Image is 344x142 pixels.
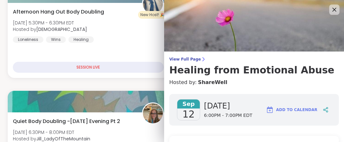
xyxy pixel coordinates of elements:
div: SESSION LIVE [13,62,164,73]
b: Jill_LadyOfTheMountain [36,136,90,142]
span: Hosted by [13,26,87,33]
span: [DATE] 6:30PM - 8:00PM EDT [13,129,90,136]
span: [DATE] [204,101,252,111]
span: View Full Page [169,57,339,62]
span: 6:00PM - 7:00PM EDT [204,112,252,119]
span: [DATE] 5:30PM - 6:30PM EDT [13,20,87,26]
h3: Healing from Emotional Abuse [169,64,339,76]
span: Hosted by [13,136,90,142]
h4: Hosted by: [169,79,339,86]
span: Quiet Body Doubling -[DATE] Evening Pt 2 [13,118,120,125]
b: [DEMOGRAPHIC_DATA] [36,26,87,33]
a: View Full PageHealing from Emotional Abuse [169,57,339,76]
span: Sep [177,99,200,109]
span: Afternoon Hang Out Body Doubling [13,8,104,16]
div: Wins [46,36,66,43]
div: New Host! 🎉 [138,11,168,19]
img: Jill_LadyOfTheMountain [143,103,163,123]
a: ShareWell [198,79,227,86]
div: Healing [68,36,94,43]
span: Add to Calendar [276,107,317,113]
img: ShareWell Logomark [266,106,274,114]
div: Loneliness [13,36,43,43]
button: Add to Calendar [263,102,320,118]
span: 12 [182,109,195,120]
